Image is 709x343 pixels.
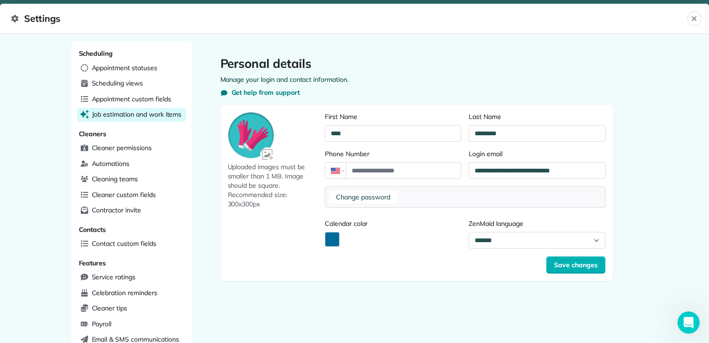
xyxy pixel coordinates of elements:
span: Appointment custom fields [92,94,171,104]
span: Cleaners [79,130,107,138]
a: Contact custom fields [77,237,186,251]
button: Save changes [546,256,606,274]
span: Scheduling [79,49,113,58]
span: Cleaning teams [92,174,138,184]
img: Avatar input [260,147,276,163]
a: Celebration reminders [77,286,186,300]
span: Appointment statuses [92,63,157,73]
a: Appointment custom fields [77,92,186,106]
span: Payroll [92,319,112,329]
a: Job estimation and work items [77,108,186,122]
label: First Name [325,112,461,121]
p: Manage your login and contact information. [220,75,613,84]
span: Cleaner tips [92,303,128,313]
span: Cleaner permissions [92,143,152,152]
a: Cleaner tips [77,302,186,316]
a: Cleaning teams [77,172,186,186]
button: Change password [329,191,397,204]
a: Appointment statuses [77,61,186,75]
a: Automations [77,157,186,171]
span: Scheduling views [92,79,143,88]
span: Service ratings [92,272,135,282]
span: Contact custom fields [92,239,156,248]
button: Get help from support [220,88,300,97]
span: Save changes [554,260,598,270]
span: Contacts [79,225,106,234]
img: Avatar preview [228,112,274,158]
a: Cleaner custom fields [77,188,186,202]
span: Contractor invite [92,205,141,215]
a: Contractor invite [77,204,186,218]
span: Celebration reminders [92,288,157,297]
span: Automations [92,159,130,168]
label: ZenMaid language [469,219,605,228]
iframe: Intercom live chat [677,311,700,334]
a: Scheduling views [77,77,186,91]
span: Job estimation and work items [92,110,182,119]
h1: Personal details [220,56,613,71]
a: Service ratings [77,270,186,284]
span: Get help from support [232,88,300,97]
span: Settings [11,11,687,26]
span: Features [79,259,106,267]
a: Cleaner permissions [77,141,186,155]
span: Uploaded images must be smaller than 1 MB. Image should be square. Recommended size: 300x300px [228,162,322,209]
label: Phone Number [325,149,461,158]
span: Cleaner custom fields [92,190,156,199]
label: Calendar color [325,219,461,228]
label: Last Name [469,112,605,121]
button: Close [687,11,702,26]
a: Payroll [77,317,186,331]
label: Login email [469,149,605,158]
button: Activate Color Picker [325,232,340,247]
